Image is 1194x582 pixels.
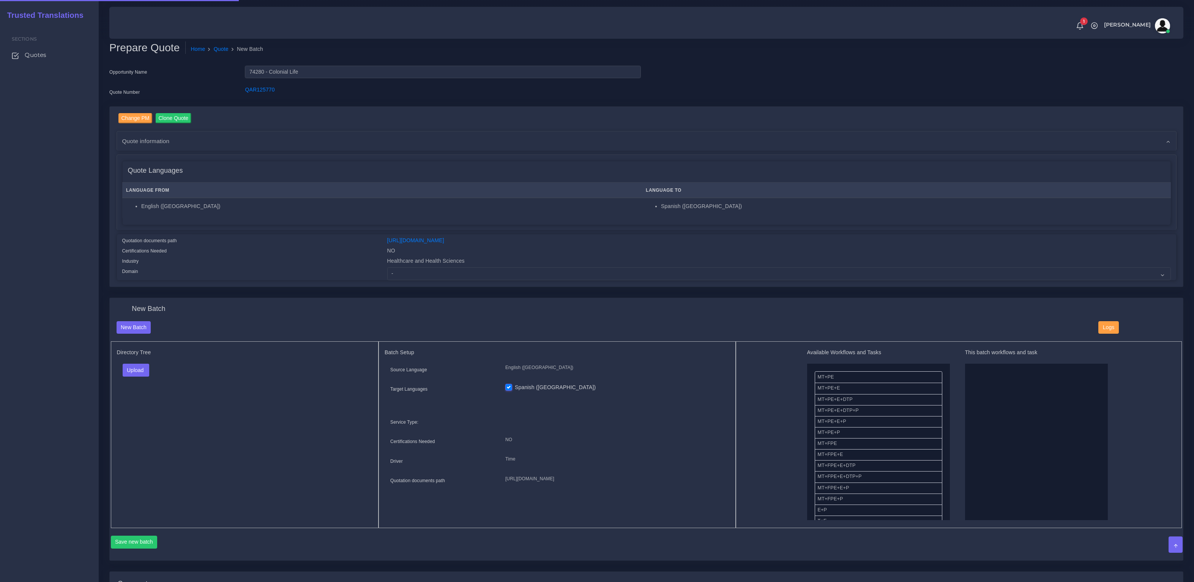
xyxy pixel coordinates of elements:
span: Logs [1103,324,1114,330]
a: 1 [1073,22,1087,30]
li: MT+PE+E+DTP [815,394,942,405]
button: New Batch [117,321,151,334]
h2: Trusted Translations [2,11,84,20]
li: MT+PE+E [815,383,942,394]
label: Domain [122,268,138,275]
li: E+P [815,505,942,516]
p: [URL][DOMAIN_NAME] [505,475,724,483]
div: Quote information [117,131,1176,151]
li: MT+FPE+E+DTP [815,460,942,472]
span: Sections [12,36,37,42]
h5: This batch workflows and task [965,349,1108,356]
li: MT+PE+E+P [815,416,942,427]
label: Quotation documents path [122,237,177,244]
span: Quote information [122,137,170,145]
th: Language From [122,183,642,198]
li: MT+FPE+E [815,449,942,461]
li: MT+FPE+P [815,494,942,505]
h5: Directory Tree [117,349,373,356]
li: English ([GEOGRAPHIC_DATA]) [141,202,638,210]
button: Logs [1098,321,1118,334]
label: Source Language [390,366,427,373]
li: Spanish ([GEOGRAPHIC_DATA]) [661,202,1167,210]
li: MT+FPE+E+P [815,483,942,494]
a: Trusted Translations [2,9,84,22]
a: Quotes [6,47,93,63]
li: MT+PE+E+DTP+P [815,405,942,416]
a: New Batch [117,324,151,330]
input: Change PM [118,113,153,123]
h2: Prepare Quote [109,41,186,54]
a: Quote [214,45,229,53]
li: New Batch [229,45,263,53]
li: MT+FPE [815,438,942,450]
button: Upload [123,364,150,377]
a: QAR125770 [245,87,274,93]
div: Healthcare and Health Sciences [382,257,1177,267]
label: Certifications Needed [122,248,167,254]
h5: Batch Setup [385,349,730,356]
li: MT+PE [815,371,942,383]
p: NO [505,436,724,444]
a: Home [191,45,205,53]
a: [PERSON_NAME]avatar [1100,18,1173,33]
label: Driver [390,458,403,465]
span: Quotes [25,51,46,59]
button: Save new batch [111,536,158,549]
h5: Available Workflows and Tasks [807,349,950,356]
p: Time [505,455,724,463]
label: Industry [122,258,139,265]
label: Spanish ([GEOGRAPHIC_DATA]) [515,383,596,391]
p: English ([GEOGRAPHIC_DATA]) [505,364,724,372]
div: NO [382,247,1177,257]
h4: New Batch [132,305,165,313]
img: avatar [1155,18,1170,33]
label: Certifications Needed [390,438,435,445]
input: Clone Quote [156,113,192,123]
label: Target Languages [390,386,427,393]
li: T+E [815,516,942,527]
li: MT+FPE+E+DTP+P [815,471,942,483]
label: Service Type: [390,419,418,426]
span: 1 [1080,17,1088,25]
label: Quotation documents path [390,477,445,484]
label: Quote Number [109,89,140,96]
span: [PERSON_NAME] [1104,22,1151,27]
h4: Quote Languages [128,167,183,175]
li: MT+PE+P [815,427,942,438]
a: [URL][DOMAIN_NAME] [387,237,444,243]
label: Opportunity Name [109,69,147,76]
th: Language To [642,183,1171,198]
